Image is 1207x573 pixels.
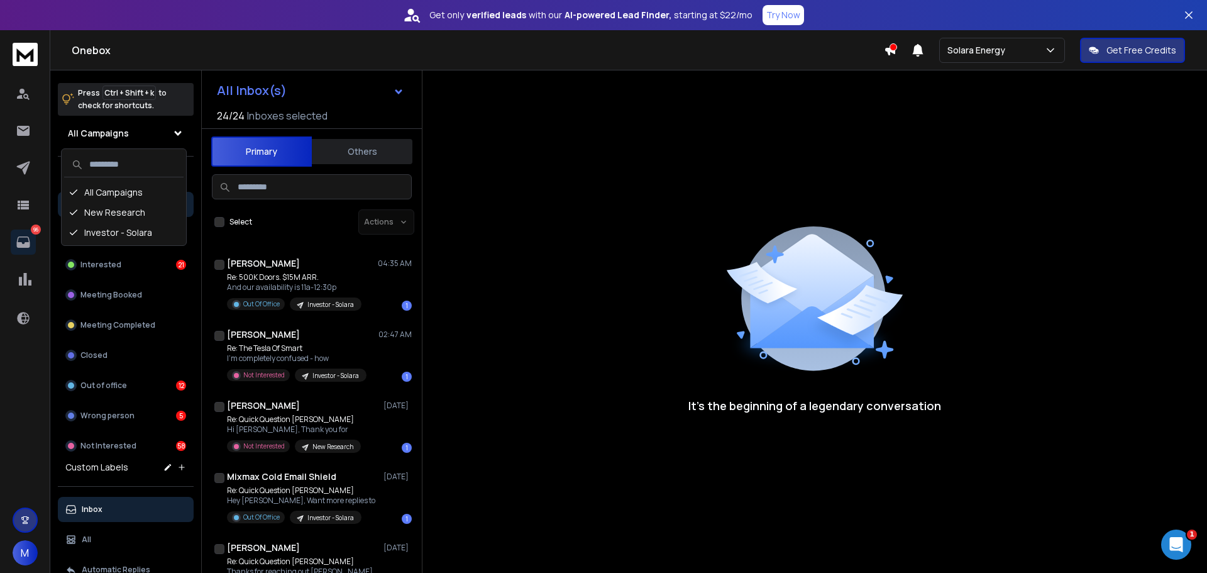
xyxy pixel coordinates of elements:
p: Not Interested [243,370,285,380]
h1: [PERSON_NAME] [227,399,300,412]
p: [DATE] [383,543,412,553]
h1: [PERSON_NAME] [227,542,300,554]
p: Not Interested [243,442,285,451]
div: 1 [402,301,412,311]
p: 96 [31,225,41,235]
div: 5 [176,411,186,421]
span: Ctrl + Shift + k [102,86,156,100]
div: 1 [402,443,412,453]
p: Try Now [766,9,800,21]
p: 04:35 AM [378,259,412,269]
p: All [82,535,91,545]
p: Hey [PERSON_NAME], Want more replies to [227,496,375,506]
h3: Filters [58,167,194,184]
p: I'm completely confused - how [227,353,367,364]
p: Interested [80,260,121,270]
p: Get only with our starting at $22/mo [429,9,752,21]
h1: Mixmax Cold Email Shield [227,470,336,483]
p: Re: Quick Question [PERSON_NAME] [227,486,375,496]
span: 1 [1187,530,1197,540]
p: It’s the beginning of a legendary conversation [688,397,941,414]
div: 58 [176,441,186,451]
p: Hi [PERSON_NAME], Thank you for [227,425,361,435]
h1: All Inbox(s) [217,84,287,97]
p: 02:47 AM [378,330,412,340]
p: Not Interested [80,441,136,451]
label: Select [229,217,252,227]
p: Closed [80,350,107,360]
p: Re: The Tesla Of Smart [227,343,367,353]
p: Investor - Solara [307,300,354,309]
p: Re: Quick Question [PERSON_NAME] [227,557,378,567]
div: 1 [402,372,412,382]
p: Inbox [82,504,102,515]
iframe: Intercom live chat [1161,530,1191,560]
p: Out Of Office [243,299,280,309]
p: And our availability is 11a-12:30p [227,282,361,292]
p: Meeting Booked [80,290,142,300]
div: 1 [402,514,412,524]
div: New Research [64,203,184,223]
strong: verified leads [466,9,526,21]
h1: Onebox [72,43,884,58]
h1: [PERSON_NAME] [227,328,300,341]
button: Others [312,138,412,165]
p: Solara Energy [947,44,1010,57]
p: Investor - Solara [312,371,359,381]
strong: AI-powered Lead Finder, [565,9,671,21]
span: 24 / 24 [217,108,245,123]
div: 21 [176,260,186,270]
h3: Inboxes selected [247,108,328,123]
p: Get Free Credits [1106,44,1176,57]
p: Investor - Solara [307,513,354,523]
p: Press to check for shortcuts. [78,87,167,112]
p: Re: Quick Question [PERSON_NAME] [227,414,361,425]
p: [DATE] [383,472,412,482]
p: Meeting Completed [80,320,155,330]
h1: All Campaigns [68,127,129,140]
p: Wrong person [80,411,135,421]
p: [DATE] [383,401,412,411]
h3: Custom Labels [65,461,128,474]
p: Re: 500K Doors. $15M ARR. [227,272,361,282]
p: Out Of Office [243,513,280,522]
h1: [PERSON_NAME] [227,257,300,270]
button: Primary [211,136,312,167]
div: Investor - Solara [64,223,184,243]
p: Out of office [80,381,127,391]
span: M [13,540,38,565]
p: New Research [312,442,353,452]
div: 12 [176,381,186,391]
img: logo [13,43,38,66]
div: All Campaigns [64,182,184,203]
